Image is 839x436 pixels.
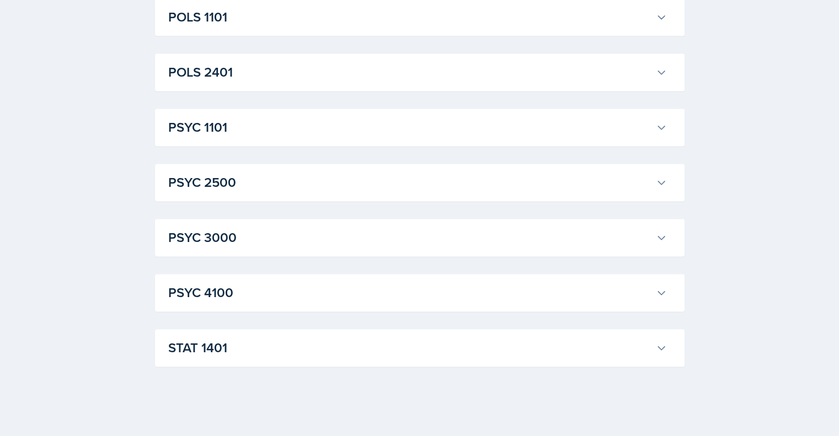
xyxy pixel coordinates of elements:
button: POLS 1101 [166,5,669,29]
h3: PSYC 4100 [168,283,651,303]
h3: POLS 1101 [168,7,651,27]
button: PSYC 4100 [166,281,669,305]
button: PSYC 3000 [166,225,669,250]
h3: PSYC 3000 [168,228,651,247]
h3: PSYC 2500 [168,173,651,192]
button: POLS 2401 [166,60,669,84]
h3: POLS 2401 [168,62,651,82]
button: PSYC 2500 [166,170,669,195]
h3: STAT 1401 [168,338,651,358]
h3: PSYC 1101 [168,117,651,137]
button: STAT 1401 [166,336,669,360]
button: PSYC 1101 [166,115,669,139]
